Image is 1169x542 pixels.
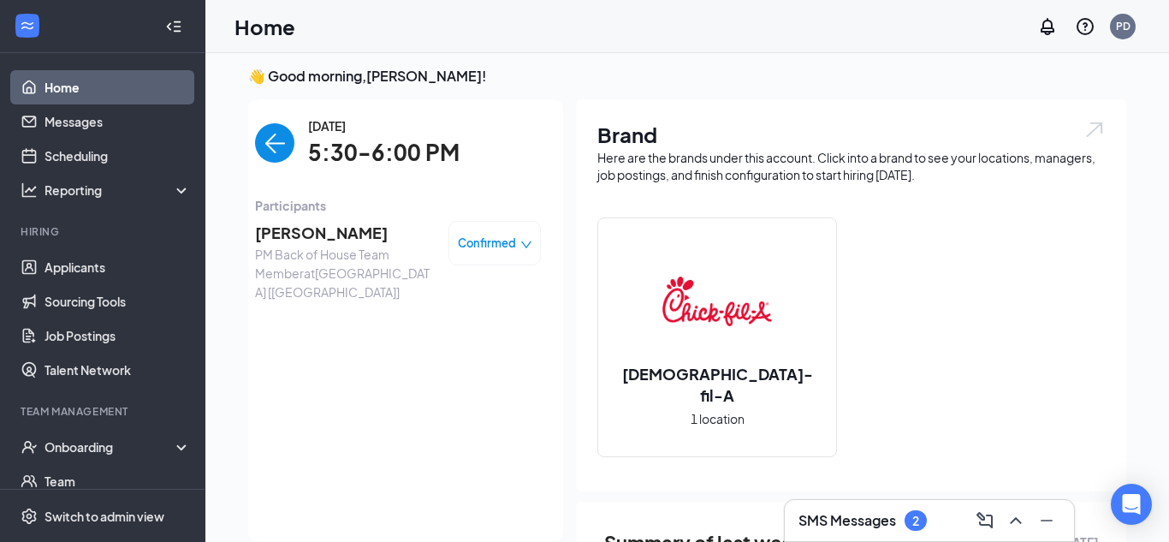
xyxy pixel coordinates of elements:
h3: SMS Messages [798,511,896,530]
h1: Home [234,12,295,41]
span: Participants [255,196,541,215]
button: Minimize [1033,507,1060,534]
span: down [520,239,532,251]
svg: Collapse [165,18,182,35]
div: PD [1116,19,1130,33]
a: Home [45,70,191,104]
svg: Notifications [1037,16,1058,37]
button: back-button [255,123,294,163]
div: Here are the brands under this account. Click into a brand to see your locations, managers, job p... [597,149,1106,183]
span: Confirmed [458,235,516,252]
div: Switch to admin view [45,508,164,525]
span: [PERSON_NAME] [255,221,435,245]
span: PM Back of House Team Member at [GEOGRAPHIC_DATA] [[GEOGRAPHIC_DATA]] [255,245,435,301]
button: ChevronUp [1002,507,1030,534]
a: Sourcing Tools [45,284,191,319]
a: Scheduling [45,139,191,173]
div: 2 [912,514,919,528]
a: Job Postings [45,319,191,353]
svg: QuestionInfo [1075,16,1095,37]
div: Hiring [21,224,187,239]
span: [DATE] [308,116,460,135]
a: Team [45,464,191,498]
span: 1 location [691,409,745,428]
svg: WorkstreamLogo [19,17,36,34]
a: Messages [45,104,191,139]
svg: Settings [21,508,38,525]
div: Team Management [21,404,187,419]
h3: 👋 Good morning, [PERSON_NAME] ! [248,67,1126,86]
svg: Minimize [1036,510,1057,531]
svg: UserCheck [21,438,38,456]
svg: ComposeMessage [975,510,995,531]
button: ComposeMessage [971,507,999,534]
span: 5:30-6:00 PM [308,135,460,170]
img: Chick-fil-A [662,247,772,356]
div: Onboarding [45,438,176,456]
div: Reporting [45,182,192,199]
img: open.6027fd2a22e1237b5b06.svg [1083,120,1106,140]
h2: [DEMOGRAPHIC_DATA]-fil-A [598,363,836,406]
svg: ChevronUp [1006,510,1026,531]
h1: Brand [597,120,1106,149]
a: Talent Network [45,353,191,387]
svg: Analysis [21,182,38,199]
a: Applicants [45,250,191,284]
div: Open Intercom Messenger [1111,484,1152,525]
